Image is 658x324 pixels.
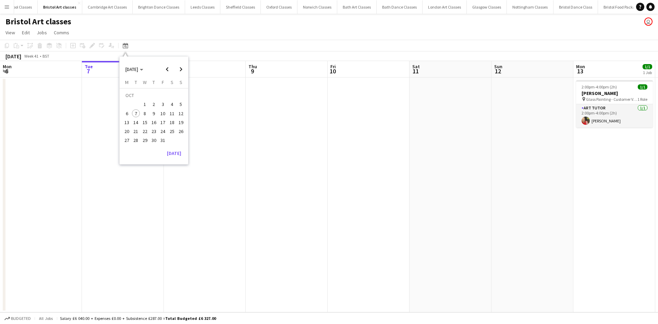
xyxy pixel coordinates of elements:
button: Bath Dance Classes [377,0,423,14]
button: Bristol Food Packages [598,0,647,14]
span: Fri [330,63,336,70]
span: Comms [54,29,69,36]
button: Glasgow Classes [467,0,507,14]
button: 07-10-2025 [131,109,140,118]
span: M [125,79,129,85]
a: Edit [19,28,33,37]
button: 18-10-2025 [167,118,176,127]
button: Leeds Classes [185,0,220,14]
span: View [5,29,15,36]
span: 31 [159,136,167,145]
span: 23 [150,127,158,135]
button: Nottingham Classes [507,0,553,14]
button: Sheffield Classes [220,0,261,14]
span: 28 [132,136,140,145]
button: 26-10-2025 [176,127,185,136]
button: 16-10-2025 [149,118,158,127]
td: OCT [122,91,185,100]
span: Week 41 [23,53,40,59]
button: 08-10-2025 [141,109,149,118]
span: 1 Role [637,97,647,102]
button: 04-10-2025 [167,100,176,109]
button: 01-10-2025 [141,100,149,109]
button: 12-10-2025 [176,109,185,118]
button: 13-10-2025 [122,118,131,127]
span: 25 [168,127,176,135]
button: 14-10-2025 [131,118,140,127]
span: Thu [248,63,257,70]
button: 22-10-2025 [141,127,149,136]
span: 6 [123,109,131,118]
button: 30-10-2025 [149,136,158,145]
button: 03-10-2025 [158,100,167,109]
a: Comms [51,28,72,37]
span: 22 [141,127,149,135]
span: 7 [84,67,93,75]
span: F [162,79,164,85]
span: 12 [493,67,502,75]
button: 24-10-2025 [158,127,167,136]
span: T [135,79,137,85]
app-user-avatar: VOSH Limited [644,17,653,26]
span: 18 [168,118,176,127]
a: Jobs [34,28,50,37]
span: Mon [576,63,585,70]
button: Brighton Dance Classes [133,0,185,14]
span: 4 [168,100,176,109]
button: 09-10-2025 [149,109,158,118]
span: Glass Painting - Customer Venue [586,97,637,102]
span: 30 [150,136,158,145]
span: 27 [123,136,131,145]
span: T [153,79,155,85]
button: 29-10-2025 [141,136,149,145]
h3: [PERSON_NAME] [576,90,653,96]
span: Jobs [37,29,47,36]
span: Sun [494,63,502,70]
button: Previous month [160,62,174,76]
button: Budgeted [3,315,32,322]
span: W [143,79,147,85]
span: 12 [177,109,185,118]
a: View [3,28,18,37]
span: S [180,79,182,85]
span: 10 [159,109,167,118]
button: 28-10-2025 [131,136,140,145]
span: Mon [3,63,12,70]
span: 17 [159,118,167,127]
button: Bath Art Classes [337,0,377,14]
span: 26 [177,127,185,135]
h1: Bristol Art classes [5,16,71,27]
app-card-role: Art Tutor1/12:00pm-4:00pm (2h)[PERSON_NAME] [576,104,653,128]
span: 9 [247,67,257,75]
span: 20 [123,127,131,135]
span: Edit [22,29,30,36]
button: 05-10-2025 [176,100,185,109]
span: 1/1 [643,64,652,69]
span: 14 [132,118,140,127]
span: Budgeted [11,316,31,321]
button: 02-10-2025 [149,100,158,109]
button: Choose month and year [123,63,146,75]
button: 10-10-2025 [158,109,167,118]
button: London Art Classes [423,0,467,14]
span: 3 [159,100,167,109]
span: 11 [411,67,420,75]
button: 31-10-2025 [158,136,167,145]
span: 29 [141,136,149,145]
button: 20-10-2025 [122,127,131,136]
span: 10 [329,67,336,75]
span: 5 [177,100,185,109]
div: BST [42,53,49,59]
button: 19-10-2025 [176,118,185,127]
span: 16 [150,118,158,127]
span: Tue [85,63,93,70]
span: 11 [168,109,176,118]
button: Oxford Classes [261,0,297,14]
span: [DATE] [125,66,138,72]
span: Total Budgeted £6 327.00 [165,316,216,321]
button: 25-10-2025 [167,127,176,136]
span: 15 [141,118,149,127]
span: 9 [150,109,158,118]
div: [DATE] [5,53,21,60]
span: S [171,79,173,85]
